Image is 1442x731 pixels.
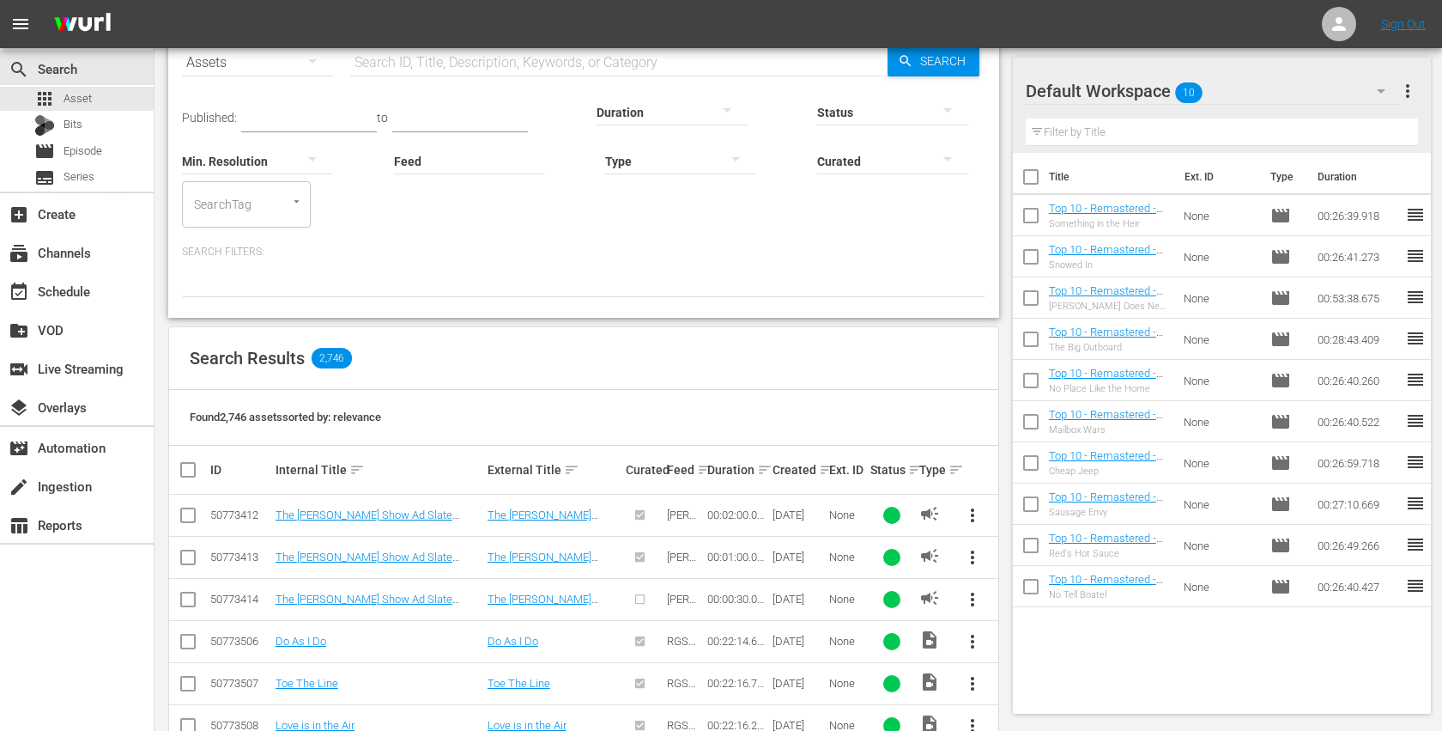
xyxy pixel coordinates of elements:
[190,348,305,369] span: Search Results
[1049,548,1171,559] div: Red's Hot Sauce
[182,39,333,87] div: Assets
[276,635,326,648] a: Do As I Do
[667,551,702,628] span: [PERSON_NAME] Channel Ad Slates
[1405,369,1426,390] span: reorder
[919,460,947,480] div: Type
[1270,576,1291,597] span: Episode
[1049,301,1171,312] div: [PERSON_NAME] Does New Years
[1177,442,1263,484] td: None
[952,663,993,704] button: more_vert
[1270,411,1291,432] span: Episode
[1177,195,1263,236] td: None
[488,635,538,648] a: Do As I Do
[1405,452,1426,472] span: reorder
[488,593,615,631] a: The [PERSON_NAME] Show Ad Slate Countdown :30
[1311,401,1405,442] td: 00:26:40.522
[1175,75,1203,111] span: 10
[1307,153,1410,201] th: Duration
[707,593,767,606] div: 00:00:30.030
[1177,360,1263,401] td: None
[34,141,55,161] span: Episode
[41,4,124,45] img: ans4CAIJ8jUAAAAAAAAAAAAAAAAAAAAAAAAgQb4GAAAAAAAAAAAAAAAAAAAAAAAAJMjXAAAAAAAAAAAAAAAAAAAAAAAAgAT5G...
[707,551,767,563] div: 00:01:00.060
[1270,494,1291,515] span: Episode
[1311,360,1405,401] td: 00:26:40.260
[772,593,824,606] div: [DATE]
[488,509,615,547] a: The [PERSON_NAME] Show Ad Slate Countdown 2:00
[1049,507,1171,518] div: Sausage Envy
[276,509,459,534] a: The [PERSON_NAME] Show Ad Slate Countdown 2:00
[64,116,82,133] span: Bits
[1405,576,1426,596] span: reorder
[1177,236,1263,277] td: None
[1049,490,1163,529] a: Top 10 - Remastered - TRGS - S10E01 - Sausage Envy
[1405,534,1426,555] span: reorder
[1049,408,1169,447] a: Top 10 - Remastered - TRGS - S13E06 - Mailbox Wars
[210,509,270,521] div: 50773412
[1397,70,1418,112] button: more_vert
[1405,328,1426,349] span: reorder
[9,243,29,264] span: Channels
[9,438,29,459] span: Automation
[667,460,702,480] div: Feed
[9,282,29,302] span: Schedule
[1177,525,1263,566] td: None
[1049,243,1163,282] a: Top 10 - Remastered - TRGS - S12E10 - Snowed In
[697,462,712,478] span: sort
[1049,153,1174,201] th: Title
[667,635,702,699] span: RGS for [PERSON_NAME]
[707,677,767,690] div: 00:22:16.729
[210,463,270,477] div: ID
[952,579,993,620] button: more_vert
[210,677,270,690] div: 50773507
[919,630,940,650] span: Video
[1049,449,1163,488] a: Top 10 - Remastered - TRGS - S10E12 - Cheap Jeep
[377,111,388,125] span: to
[829,677,864,690] div: None
[9,59,29,80] span: Search
[288,193,305,210] button: Open
[819,462,834,478] span: sort
[1026,67,1402,115] div: Default Workspace
[1049,342,1171,353] div: The Big Outboard
[1311,525,1405,566] td: 00:26:49.266
[276,677,338,690] a: Toe The Line
[919,672,940,692] span: Video
[772,509,824,521] div: [DATE]
[913,46,979,76] span: Search
[64,143,102,160] span: Episode
[1049,367,1163,405] a: Top 10 - Remastered - TRGS - S15E10 - No Place Like the Home
[1270,205,1291,226] span: Episode
[1049,218,1171,229] div: Something in the Heir
[1405,287,1426,308] span: reorder
[829,551,864,563] div: None
[829,509,864,521] div: None
[870,460,914,480] div: Status
[1049,202,1163,241] a: Top 10 - Remastered - TRGS - S11E10 - Something in the Heir
[9,359,29,380] span: Live Streaming
[64,168,94,186] span: Series
[1311,484,1405,525] td: 00:27:10.669
[34,168,55,188] span: Series
[64,90,92,107] span: Asset
[1049,383,1171,394] div: No Place Like the Home
[962,631,983,652] span: more_vert
[888,46,979,76] button: Search
[1049,326,1168,364] a: Top 10 - Remastered - TRGS - S01E01 - The Big Outboard
[919,503,940,524] span: AD
[1260,153,1307,201] th: Type
[9,320,29,341] span: VOD
[829,635,864,648] div: None
[9,204,29,225] span: Create
[667,509,702,586] span: [PERSON_NAME] Channel Ad Slates
[276,551,459,576] a: The [PERSON_NAME] Show Ad Slate Countdown 1:00
[919,588,940,608] span: AD
[1270,370,1291,391] span: Episode
[1177,319,1263,360] td: None
[182,111,237,125] span: Published:
[9,477,29,497] span: Ingestion
[952,621,993,662] button: more_vert
[707,460,767,480] div: Duration
[488,677,550,690] a: Toe The Line
[182,245,985,259] p: Search Filters:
